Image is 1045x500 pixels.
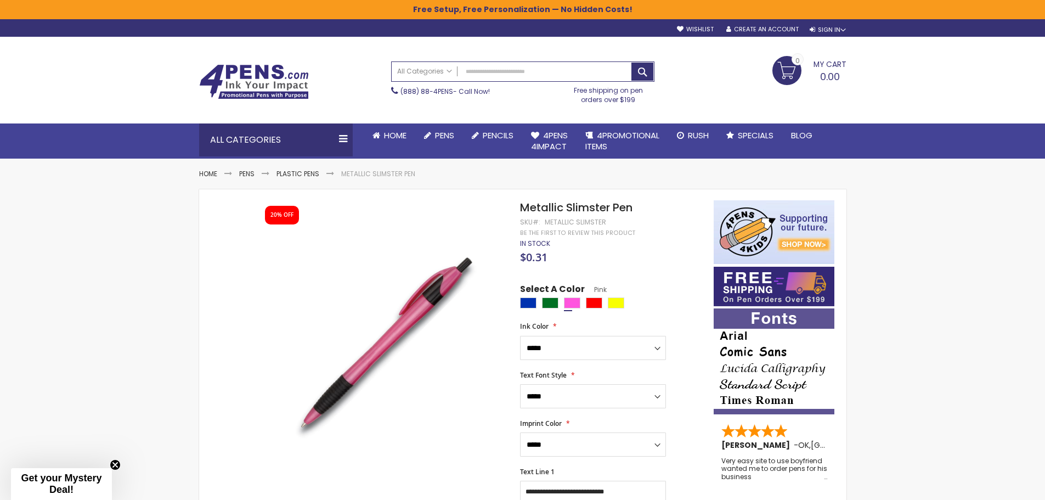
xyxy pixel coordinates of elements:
[585,285,607,294] span: Pink
[520,239,550,248] span: In stock
[364,123,415,148] a: Home
[520,322,549,331] span: Ink Color
[415,123,463,148] a: Pens
[341,170,415,178] li: Metallic Slimster Pen
[384,130,406,141] span: Home
[791,130,812,141] span: Blog
[520,297,536,308] div: Blue
[718,123,782,148] a: Specials
[542,297,558,308] div: Green
[392,62,457,80] a: All Categories
[726,25,799,33] a: Create an Account
[564,297,580,308] div: Pink
[239,169,255,178] a: Pens
[782,123,821,148] a: Blog
[585,130,659,152] span: 4PROMOTIONAL ITEMS
[520,419,562,428] span: Imprint Color
[721,457,828,481] div: Very easy site to use boyfriend wanted me to order pens for his business
[255,216,506,467] img: matallic_gripped_slimster_side_pink_1.jpg
[199,169,217,178] a: Home
[531,130,568,152] span: 4Pens 4impact
[520,200,632,215] span: Metallic Slimster Pen
[11,468,112,500] div: Get your Mystery Deal!Close teaser
[522,123,577,159] a: 4Pens4impact
[110,459,121,470] button: Close teaser
[520,239,550,248] div: Availability
[714,267,834,306] img: Free shipping on orders over $199
[520,250,547,265] span: $0.31
[577,123,668,159] a: 4PROMOTIONALITEMS
[677,25,714,33] a: Wishlist
[483,130,513,141] span: Pencils
[810,26,846,34] div: Sign In
[688,130,709,141] span: Rush
[772,56,846,83] a: 0.00 0 Loading...
[820,70,840,83] span: 0.00
[714,200,834,264] img: 4pens 4 kids
[721,440,794,451] span: [PERSON_NAME]
[270,211,293,219] div: 20% OFF
[463,123,522,148] a: Pencils
[714,308,834,414] img: font-personalization-examples
[562,82,654,104] div: Free shipping on pen orders over $199
[520,467,555,476] span: Text Line 1
[397,67,452,76] span: All Categories
[400,87,453,96] a: (888) 88-4PENS
[586,297,602,308] div: Red
[520,217,540,227] strong: SKU
[545,218,606,227] div: Metallic Slimster
[435,130,454,141] span: Pens
[199,64,309,99] img: 4Pens Custom Pens and Promotional Products
[794,440,891,451] span: - ,
[608,297,624,308] div: Yellow
[738,130,773,141] span: Specials
[199,123,353,156] div: All Categories
[21,473,101,495] span: Get your Mystery Deal!
[276,169,319,178] a: Plastic Pens
[520,229,635,237] a: Be the first to review this product
[668,123,718,148] a: Rush
[520,370,567,380] span: Text Font Style
[400,87,490,96] span: - Call Now!
[520,283,585,298] span: Select A Color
